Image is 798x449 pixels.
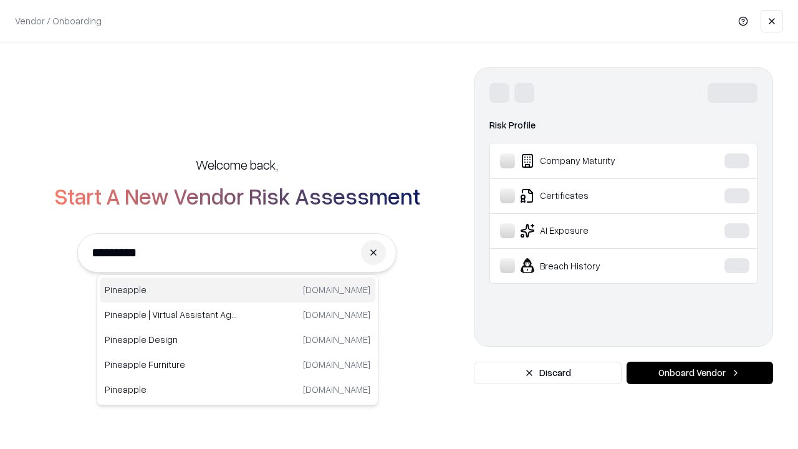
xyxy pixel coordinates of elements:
[105,283,238,296] p: Pineapple
[500,153,686,168] div: Company Maturity
[105,308,238,321] p: Pineapple | Virtual Assistant Agency
[500,258,686,273] div: Breach History
[105,358,238,371] p: Pineapple Furniture
[303,333,370,346] p: [DOMAIN_NAME]
[489,118,757,133] div: Risk Profile
[97,274,378,405] div: Suggestions
[500,223,686,238] div: AI Exposure
[303,358,370,371] p: [DOMAIN_NAME]
[303,283,370,296] p: [DOMAIN_NAME]
[303,308,370,321] p: [DOMAIN_NAME]
[15,14,102,27] p: Vendor / Onboarding
[54,183,420,208] h2: Start A New Vendor Risk Assessment
[303,383,370,396] p: [DOMAIN_NAME]
[196,156,278,173] h5: Welcome back,
[627,362,773,384] button: Onboard Vendor
[500,188,686,203] div: Certificates
[474,362,622,384] button: Discard
[105,383,238,396] p: Pineapple
[105,333,238,346] p: Pineapple Design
